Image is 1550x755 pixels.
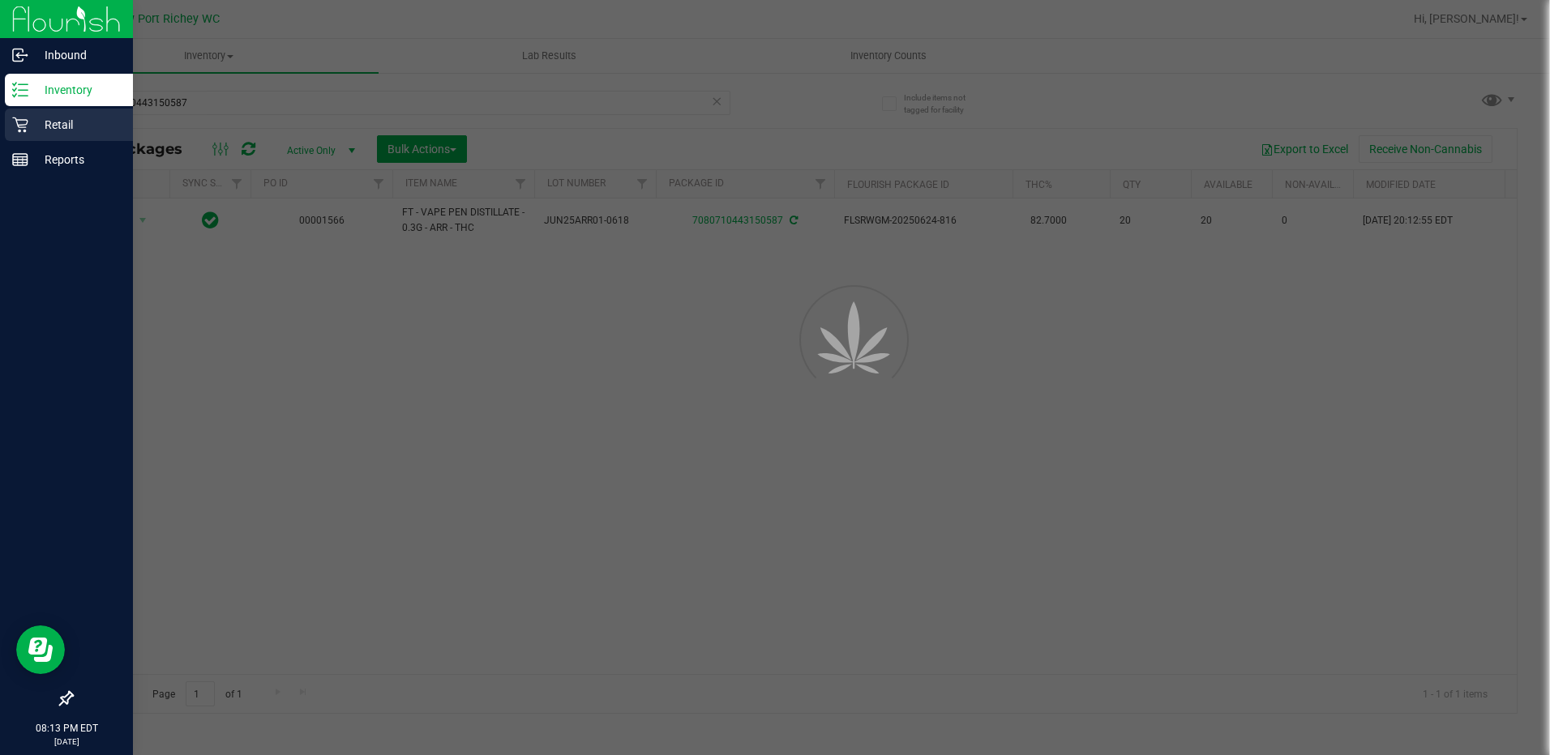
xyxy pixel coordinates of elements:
p: [DATE] [7,736,126,748]
p: Retail [28,115,126,134]
inline-svg: Retail [12,117,28,133]
p: 08:13 PM EDT [7,721,126,736]
p: Reports [28,150,126,169]
inline-svg: Inventory [12,82,28,98]
p: Inbound [28,45,126,65]
inline-svg: Inbound [12,47,28,63]
iframe: Resource center [16,625,65,674]
p: Inventory [28,80,126,100]
inline-svg: Reports [12,151,28,168]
